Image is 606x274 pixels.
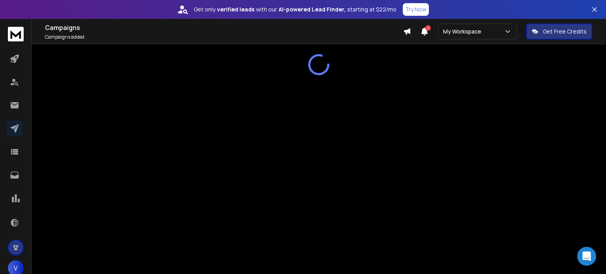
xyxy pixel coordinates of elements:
[526,24,592,39] button: Get Free Credits
[194,6,397,13] p: Get only with our starting at $22/mo
[405,6,426,13] p: Try Now
[577,247,596,266] div: Open Intercom Messenger
[543,28,587,35] p: Get Free Credits
[403,3,429,16] button: Try Now
[279,6,346,13] strong: AI-powered Lead Finder,
[443,28,484,35] p: My Workspace
[425,25,431,31] span: 1
[45,23,403,32] h1: Campaigns
[217,6,254,13] strong: verified leads
[45,34,403,40] p: Campaigns added
[8,27,24,41] img: logo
